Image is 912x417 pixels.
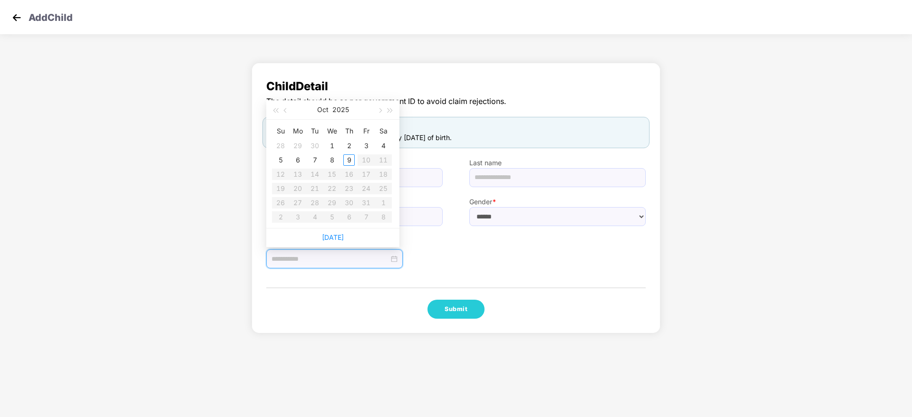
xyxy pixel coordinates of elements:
div: 4 [378,140,389,152]
td: 2025-09-29 [289,139,306,153]
td: 2025-09-30 [306,139,323,153]
div: 3 [360,140,372,152]
div: 29 [292,140,303,152]
th: Fr [358,123,375,139]
th: Th [340,123,358,139]
div: 30 [309,140,320,152]
th: Su [272,123,289,139]
div: 8 [326,154,338,166]
div: 7 [309,154,320,166]
th: Sa [375,123,392,139]
button: Submit [427,300,485,319]
td: 2025-10-08 [323,153,340,167]
td: 2025-10-05 [272,153,289,167]
div: 6 [292,154,303,166]
button: Oct [317,100,329,119]
td: 2025-10-09 [340,153,358,167]
label: Gender [469,197,646,207]
td: 2025-10-06 [289,153,306,167]
div: 9 [343,154,355,166]
div: 2 [343,140,355,152]
button: 2025 [332,100,349,119]
label: Last name [469,158,646,168]
div: 5 [275,154,286,166]
td: 2025-09-28 [272,139,289,153]
div: 28 [275,140,286,152]
a: [DATE] [322,233,344,241]
p: Add Child [29,10,73,22]
span: The detail should be as per government ID to avoid claim rejections. [266,95,646,107]
span: Child Detail [266,77,646,95]
td: 2025-10-01 [323,139,340,153]
img: svg+xml;base64,PHN2ZyB4bWxucz0iaHR0cDovL3d3dy53My5vcmcvMjAwMC9zdmciIHdpZHRoPSIzMCIgaGVpZ2h0PSIzMC... [10,10,24,25]
td: 2025-10-03 [358,139,375,153]
td: 2025-10-07 [306,153,323,167]
th: Mo [289,123,306,139]
div: 1 [326,140,338,152]
th: We [323,123,340,139]
td: 2025-10-04 [375,139,392,153]
th: Tu [306,123,323,139]
td: 2025-10-02 [340,139,358,153]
